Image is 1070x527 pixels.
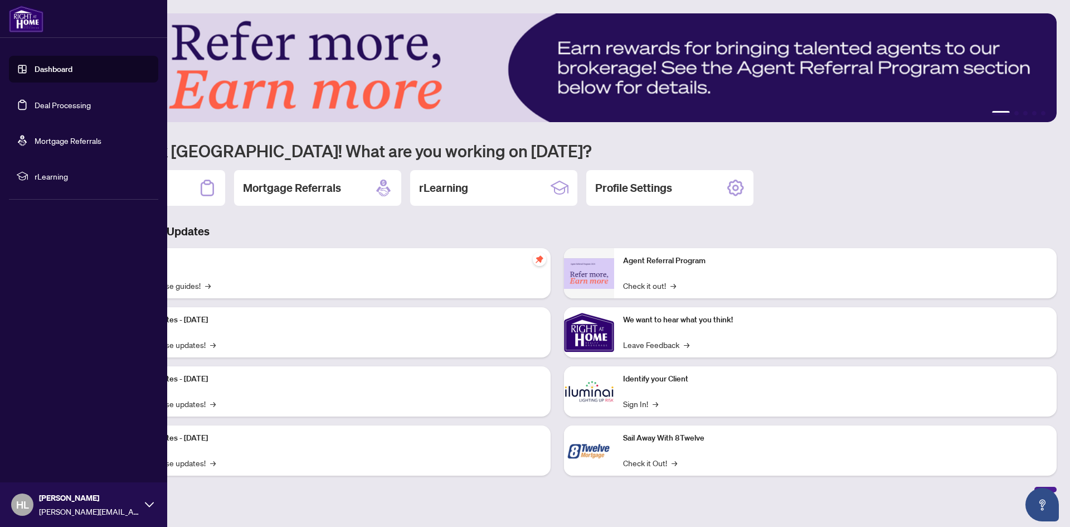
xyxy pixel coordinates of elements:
img: Slide 0 [58,13,1057,122]
span: → [210,398,216,410]
span: rLearning [35,170,150,182]
img: Agent Referral Program [564,258,614,289]
span: → [210,457,216,469]
a: Check it out!→ [623,279,676,292]
button: 2 [1014,111,1019,115]
a: Check it Out!→ [623,457,677,469]
span: → [210,339,216,351]
p: Agent Referral Program [623,255,1048,267]
button: 5 [1041,111,1045,115]
p: Platform Updates - [DATE] [117,373,542,385]
p: Platform Updates - [DATE] [117,314,542,326]
h3: Brokerage & Industry Updates [58,224,1057,239]
p: Sail Away With 8Twelve [623,432,1048,444]
p: We want to hear what you think! [623,314,1048,326]
img: Sail Away With 8Twelve [564,426,614,476]
p: Self-Help [117,255,542,267]
span: → [653,398,658,410]
span: pushpin [533,253,546,266]
span: → [670,279,676,292]
span: → [684,339,689,351]
img: Identify your Client [564,366,614,417]
img: We want to hear what you think! [564,307,614,357]
h2: Profile Settings [595,180,672,196]
h2: Mortgage Referrals [243,180,341,196]
span: [PERSON_NAME][EMAIL_ADDRESS][DOMAIN_NAME] [39,505,139,518]
a: Sign In!→ [623,398,658,410]
button: 1 [992,111,1010,115]
button: 3 [1023,111,1028,115]
button: Open asap [1025,488,1059,521]
a: Leave Feedback→ [623,339,689,351]
h1: Welcome back [GEOGRAPHIC_DATA]! What are you working on [DATE]? [58,140,1057,161]
p: Platform Updates - [DATE] [117,432,542,444]
p: Identify your Client [623,373,1048,385]
a: Dashboard [35,64,72,74]
button: 4 [1032,111,1037,115]
span: [PERSON_NAME] [39,492,139,504]
span: → [672,457,677,469]
a: Deal Processing [35,100,91,110]
a: Mortgage Referrals [35,136,101,146]
span: HL [16,497,29,513]
h2: rLearning [419,180,468,196]
img: logo [9,6,43,32]
span: → [205,279,211,292]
